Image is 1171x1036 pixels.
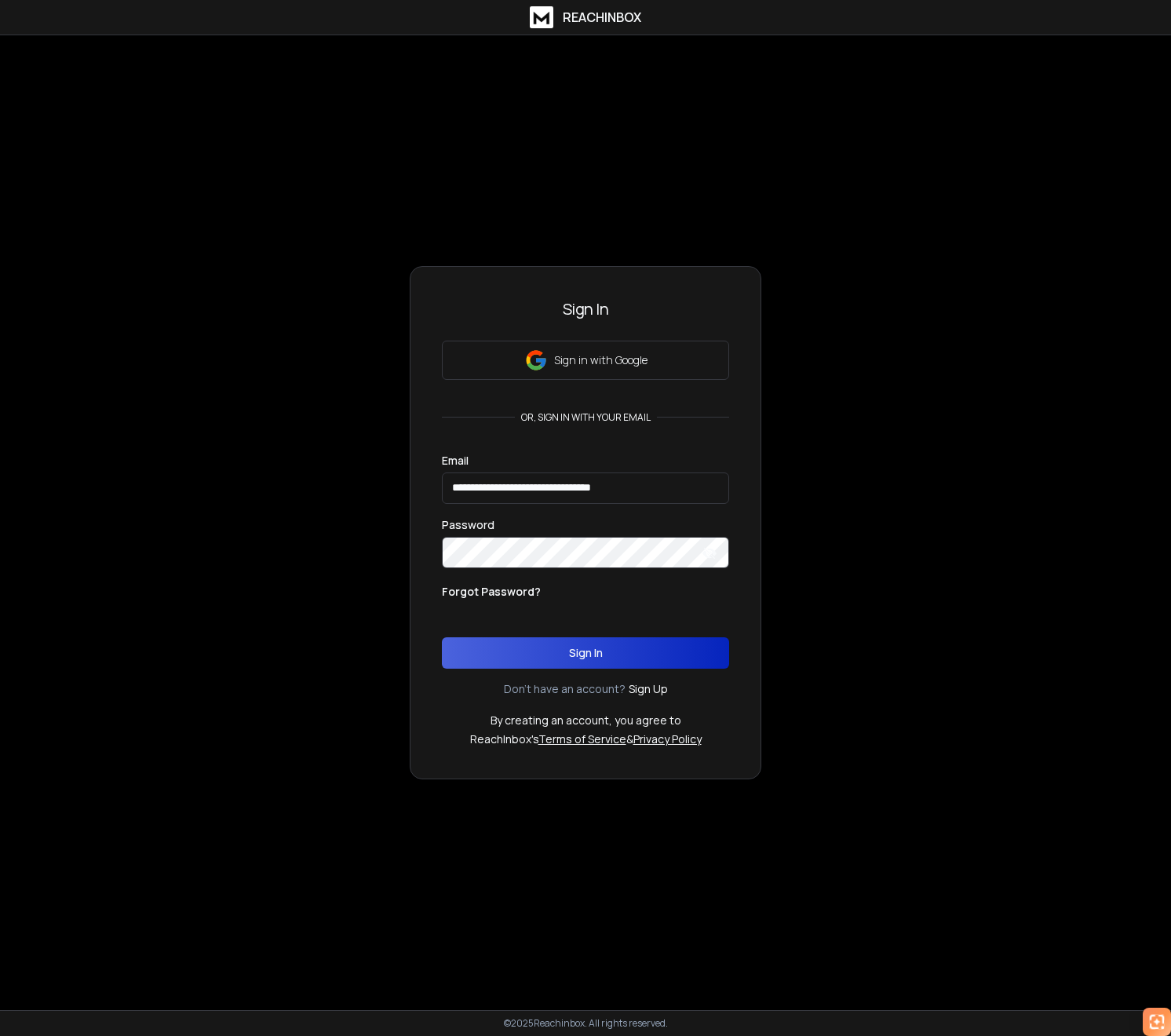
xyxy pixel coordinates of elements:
label: Password [442,520,494,531]
label: Email [442,455,469,466]
p: ReachInbox's & [470,731,702,747]
a: Terms of Service [538,731,626,746]
img: logo [530,6,553,28]
h1: ReachInbox [563,8,641,27]
p: Sign in with Google [554,352,648,368]
button: Sign In [442,637,729,669]
p: Don't have an account? [504,681,626,697]
a: Privacy Policy [633,731,702,746]
p: Forgot Password? [442,584,541,600]
h3: Sign In [442,298,729,320]
button: Sign in with Google [442,341,729,380]
p: By creating an account, you agree to [491,713,681,728]
a: ReachInbox [530,6,641,28]
a: Sign Up [629,681,668,697]
p: © 2025 Reachinbox. All rights reserved. [504,1017,668,1030]
p: or, sign in with your email [515,411,657,424]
